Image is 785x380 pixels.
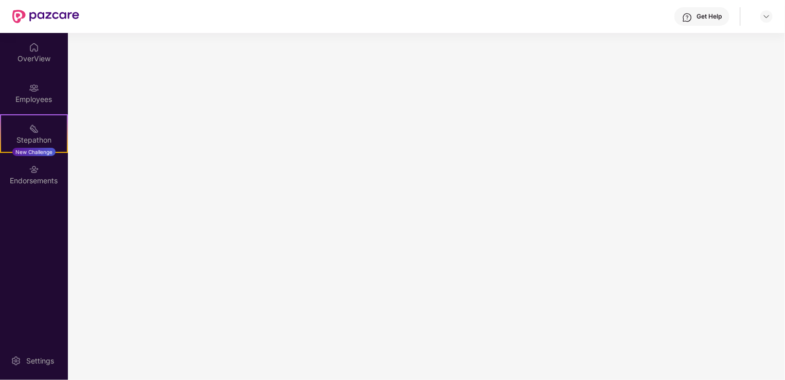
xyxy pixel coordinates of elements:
[23,356,57,366] div: Settings
[682,12,692,23] img: svg+xml;base64,PHN2ZyBpZD0iSGVscC0zMngzMiIgeG1sbnM9Imh0dHA6Ly93d3cudzMub3JnLzIwMDAvc3ZnIiB3aWR0aD...
[12,148,56,156] div: New Challenge
[12,10,79,23] img: New Pazcare Logo
[29,124,39,134] img: svg+xml;base64,PHN2ZyB4bWxucz0iaHR0cDovL3d3dy53My5vcmcvMjAwMC9zdmciIHdpZHRoPSIyMSIgaGVpZ2h0PSIyMC...
[29,83,39,93] img: svg+xml;base64,PHN2ZyBpZD0iRW1wbG95ZWVzIiB4bWxucz0iaHR0cDovL3d3dy53My5vcmcvMjAwMC9zdmciIHdpZHRoPS...
[762,12,771,21] img: svg+xml;base64,PHN2ZyBpZD0iRHJvcGRvd24tMzJ4MzIiIHhtbG5zPSJodHRwOi8vd3d3LnczLm9yZy8yMDAwL3N2ZyIgd2...
[29,164,39,175] img: svg+xml;base64,PHN2ZyBpZD0iRW5kb3JzZW1lbnRzIiB4bWxucz0iaHR0cDovL3d3dy53My5vcmcvMjAwMC9zdmciIHdpZH...
[697,12,722,21] div: Get Help
[11,356,21,366] img: svg+xml;base64,PHN2ZyBpZD0iU2V0dGluZy0yMHgyMCIgeG1sbnM9Imh0dHA6Ly93d3cudzMub3JnLzIwMDAvc3ZnIiB3aW...
[29,42,39,53] img: svg+xml;base64,PHN2ZyBpZD0iSG9tZSIgeG1sbnM9Imh0dHA6Ly93d3cudzMub3JnLzIwMDAvc3ZnIiB3aWR0aD0iMjAiIG...
[1,135,67,145] div: Stepathon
